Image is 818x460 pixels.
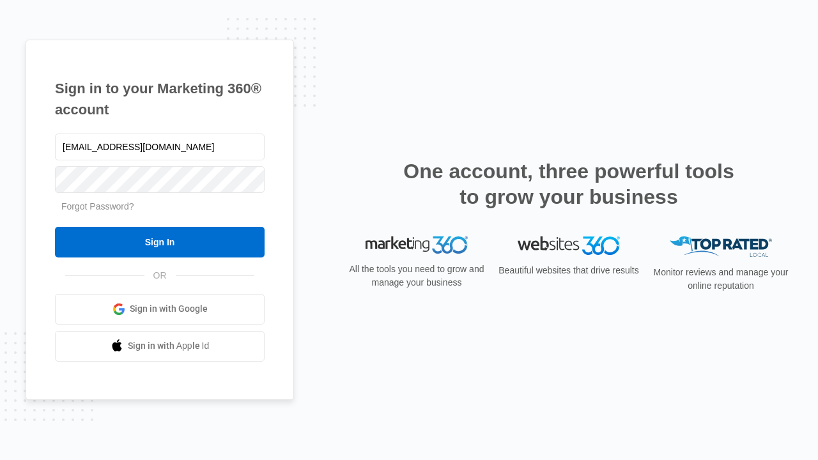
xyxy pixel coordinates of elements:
[55,227,265,257] input: Sign In
[366,236,468,254] img: Marketing 360
[55,294,265,325] a: Sign in with Google
[497,264,640,277] p: Beautiful websites that drive results
[55,134,265,160] input: Email
[130,302,208,316] span: Sign in with Google
[518,236,620,255] img: Websites 360
[670,236,772,257] img: Top Rated Local
[144,269,176,282] span: OR
[399,158,738,210] h2: One account, three powerful tools to grow your business
[649,266,792,293] p: Monitor reviews and manage your online reputation
[345,263,488,289] p: All the tools you need to grow and manage your business
[55,331,265,362] a: Sign in with Apple Id
[55,78,265,120] h1: Sign in to your Marketing 360® account
[61,201,134,211] a: Forgot Password?
[128,339,210,353] span: Sign in with Apple Id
